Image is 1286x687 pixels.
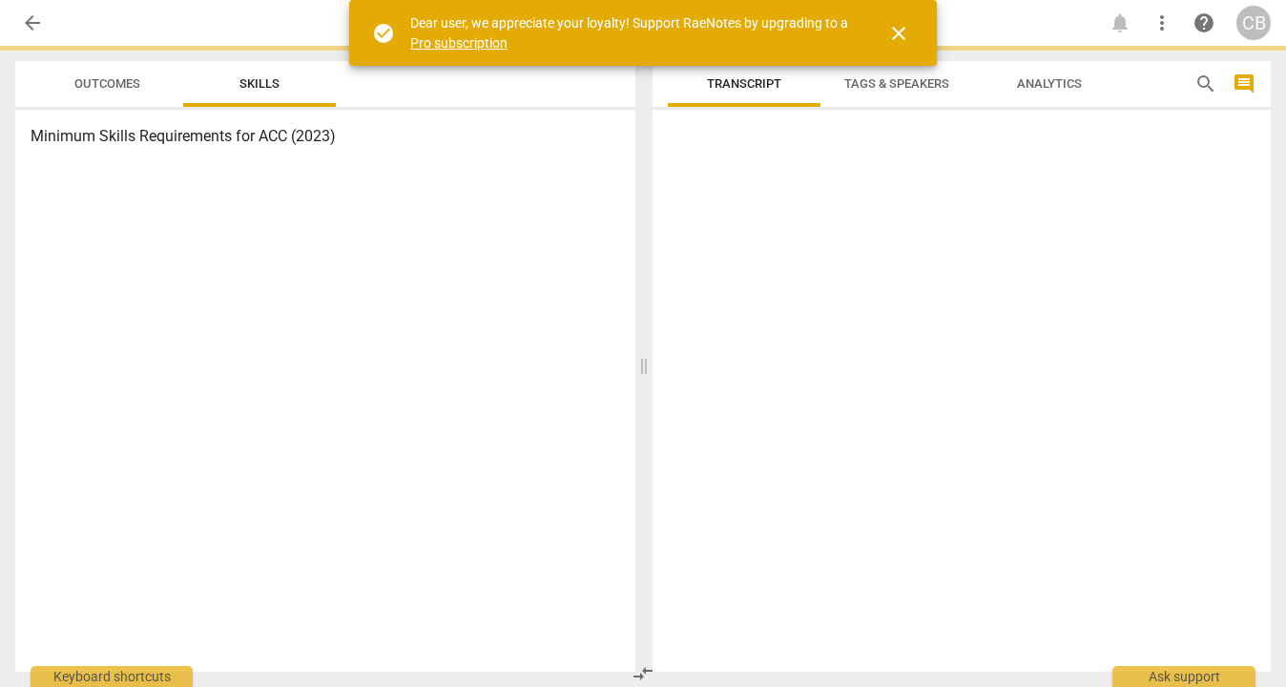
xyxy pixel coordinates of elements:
div: Dear user, we appreciate your loyalty! Support RaeNotes by upgrading to a [410,13,853,52]
span: arrow_back [21,11,44,34]
div: Ask support [1112,666,1255,687]
span: Transcript [707,76,781,91]
span: Skills [239,76,280,91]
span: more_vert [1151,11,1173,34]
span: Tags & Speakers [844,76,949,91]
span: Analytics [1017,76,1082,91]
button: Close [876,10,922,56]
button: Search [1191,69,1221,99]
span: search [1194,73,1217,95]
a: Help [1187,6,1221,40]
span: close [887,22,910,45]
a: Pro subscription [410,35,508,51]
div: Keyboard shortcuts [31,666,193,687]
span: comment [1233,73,1255,95]
span: check_circle [372,22,395,45]
h3: Minimum Skills Requirements for ACC (2023) [31,125,620,148]
span: compare_arrows [632,662,654,685]
button: Show/Hide comments [1229,69,1259,99]
span: Outcomes [74,76,140,91]
span: help [1193,11,1215,34]
button: CB [1236,6,1271,40]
